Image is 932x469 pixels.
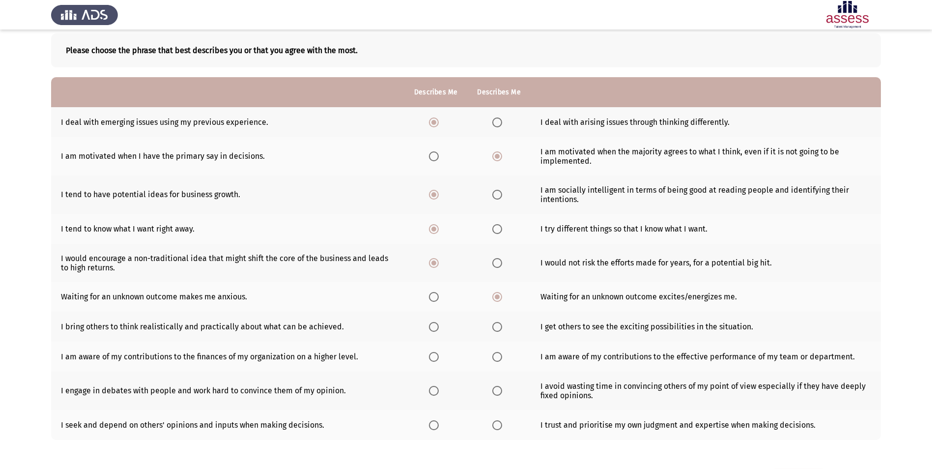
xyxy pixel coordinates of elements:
[429,420,443,429] mat-radio-group: Select an option
[531,312,881,342] td: I get others to see the exciting possibilities in the situation.
[429,224,443,233] mat-radio-group: Select an option
[531,372,881,410] td: I avoid wasting time in convincing others of my point of view especially if they have deeply fixe...
[492,420,506,429] mat-radio-group: Select an option
[429,258,443,267] mat-radio-group: Select an option
[531,410,881,440] td: I trust and prioritise my own judgment and expertise when making decisions.
[492,386,506,395] mat-radio-group: Select an option
[404,77,467,107] th: Describes Me
[531,342,881,372] td: I am aware of my contributions to the effective performance of my team or department.
[492,224,506,233] mat-radio-group: Select an option
[66,46,866,55] b: Please choose the phrase that best describes you or that you agree with the most.
[429,322,443,331] mat-radio-group: Select an option
[51,1,118,29] img: Assess Talent Management logo
[467,77,530,107] th: Describes Me
[51,410,404,440] td: I seek and depend on others' opinions and inputs when making decisions.
[51,244,404,282] td: I would encourage a non-traditional idea that might shift the core of the business and leads to h...
[51,312,404,342] td: I bring others to think realistically and practically about what can be achieved.
[531,107,881,137] td: I deal with arising issues through thinking differently.
[531,244,881,282] td: I would not risk the efforts made for years, for a potential big hit.
[429,117,443,126] mat-radio-group: Select an option
[531,214,881,244] td: I try different things so that I know what I want.
[51,372,404,410] td: I engage in debates with people and work hard to convince them of my opinion.
[429,386,443,395] mat-radio-group: Select an option
[492,322,506,331] mat-radio-group: Select an option
[492,189,506,199] mat-radio-group: Select an option
[814,1,881,29] img: Assessment logo of Potentiality Assessment R2 (EN/AR)
[429,151,443,160] mat-radio-group: Select an option
[51,342,404,372] td: I am aware of my contributions to the finances of my organization on a higher level.
[492,352,506,361] mat-radio-group: Select an option
[429,189,443,199] mat-radio-group: Select an option
[492,151,506,160] mat-radio-group: Select an option
[492,292,506,301] mat-radio-group: Select an option
[429,352,443,361] mat-radio-group: Select an option
[531,137,881,176] td: I am motivated when the majority agrees to what I think, even if it is not going to be implemented.
[429,292,443,301] mat-radio-group: Select an option
[51,214,404,244] td: I tend to know what I want right away.
[51,137,404,176] td: I am motivated when I have the primary say in decisions.
[51,176,404,214] td: I tend to have potential ideas for business growth.
[492,258,506,267] mat-radio-group: Select an option
[51,107,404,137] td: I deal with emerging issues using my previous experience.
[492,117,506,126] mat-radio-group: Select an option
[531,176,881,214] td: I am socially intelligent in terms of being good at reading people and identifying their intentions.
[51,282,404,312] td: Waiting for an unknown outcome makes me anxious.
[531,282,881,312] td: Waiting for an unknown outcome excites/energizes me.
